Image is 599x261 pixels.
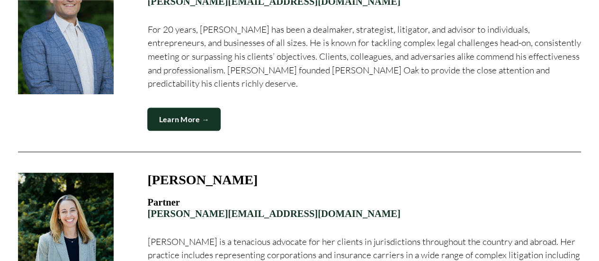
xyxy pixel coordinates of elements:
[147,23,581,90] p: For 20 years, [PERSON_NAME] has been a dealmaker, strategist, litigator, and advisor to individua...
[147,208,400,219] a: [PERSON_NAME][EMAIL_ADDRESS][DOMAIN_NAME]
[147,197,581,220] h4: Partner
[147,108,221,131] a: Learn More →
[147,172,258,187] strong: [PERSON_NAME]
